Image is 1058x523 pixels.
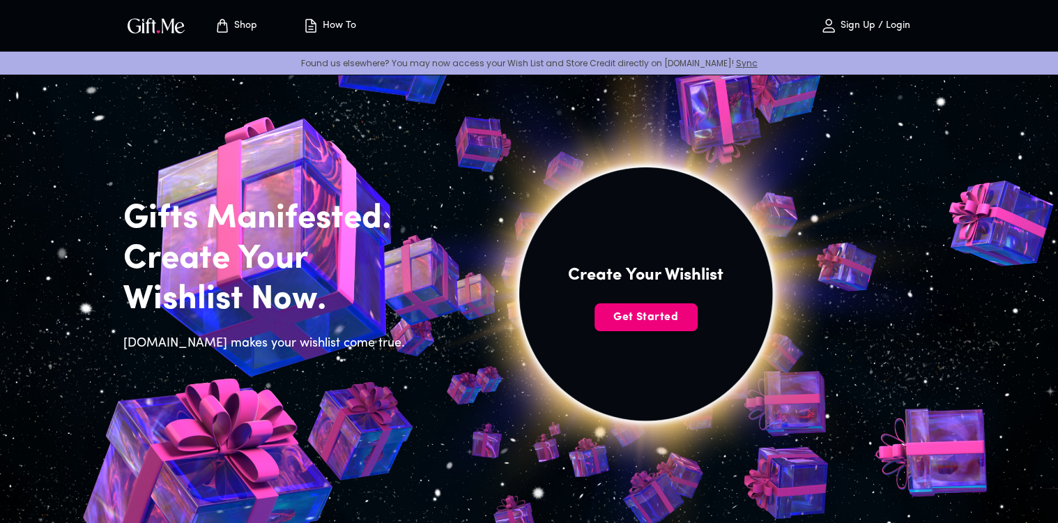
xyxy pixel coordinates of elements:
[736,57,758,69] a: Sync
[123,17,189,34] button: GiftMe Logo
[595,310,698,325] span: Get Started
[795,3,935,48] button: Sign Up / Login
[11,57,1047,69] p: Found us elsewhere? You may now access your Wish List and Store Credit directly on [DOMAIN_NAME]!
[197,3,274,48] button: Store page
[319,20,356,32] p: How To
[123,199,413,239] h2: Gifts Manifested.
[302,17,319,34] img: how-to.svg
[291,3,367,48] button: How To
[123,280,413,320] h2: Wishlist Now.
[123,334,413,354] h6: [DOMAIN_NAME] makes your wishlist come true.
[125,15,187,36] img: GiftMe Logo
[568,264,723,287] h4: Create Your Wishlist
[837,20,910,32] p: Sign Up / Login
[231,20,257,32] p: Shop
[123,239,413,280] h2: Create Your
[595,303,698,331] button: Get Started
